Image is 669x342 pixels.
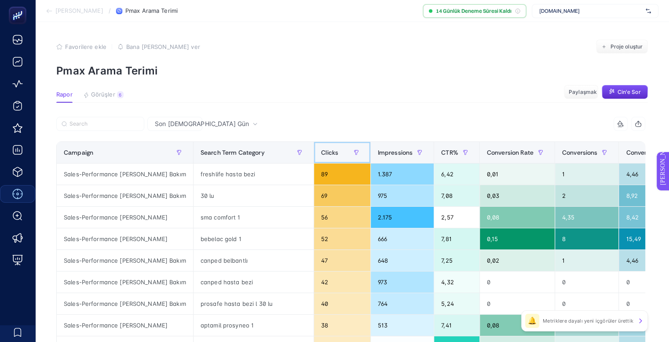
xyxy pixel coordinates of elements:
div: 0,02 [480,250,555,271]
font: 14 Günlük Deneme Süresi Kaldı [436,7,512,14]
input: Search [69,121,139,127]
div: 89 [314,164,370,185]
div: 7,08 [434,185,479,206]
div: 0,01 [480,164,555,185]
font: Proje oluştur [610,43,643,50]
font: [DOMAIN_NAME] [539,7,580,14]
font: Pmax Arama Terimi [125,7,178,14]
div: 8 [555,228,619,249]
font: 6 [119,92,121,97]
div: aptamil prosyneo 1 [194,315,314,336]
div: 40 [314,293,370,314]
font: 🔔 [528,317,537,324]
button: Paylaşmak [564,85,598,99]
button: Favorilere ekle [56,43,106,50]
div: 2.175 [371,207,434,228]
div: Sales-Performance [PERSON_NAME] Bakım [57,185,193,206]
button: Proje oluştur [596,40,648,54]
div: 42 [314,271,370,293]
div: 0 [480,293,555,314]
font: Cin'e Sor [617,89,640,95]
div: 6,42 [434,164,479,185]
div: Sales-Performance [PERSON_NAME] [57,228,193,249]
div: prosafe hasta bezi l 30 lu [194,293,314,314]
div: 513 [371,315,434,336]
div: 47 [314,250,370,271]
font: Bana [PERSON_NAME] ver [126,43,200,50]
font: / [109,7,111,14]
font: [PERSON_NAME] [55,7,103,14]
div: 52 [314,228,370,249]
div: 4,32 [434,271,479,293]
div: 0,08 [480,315,555,336]
span: CTR% [441,149,458,156]
div: 38 [314,315,370,336]
div: 1.387 [371,164,434,185]
div: Sales-Performance [PERSON_NAME] Bakım [57,250,193,271]
div: freshlife hasta bezi [194,164,314,185]
div: Sales-Performance [PERSON_NAME] Bakım [57,293,193,314]
div: bebelac gold 1 [194,228,314,249]
font: Metriklere dayalı yeni içgörüler ürettik [543,318,633,324]
div: 973 [371,271,434,293]
span: Campaign [64,149,93,156]
div: Sales-Performance [PERSON_NAME] Bakım [57,164,193,185]
button: Bana [PERSON_NAME] ver [117,43,200,50]
div: 0,03 [480,185,555,206]
div: 7,81 [434,228,479,249]
font: Pmax Arama Terimi [56,64,157,77]
div: 764 [371,293,434,314]
span: Conversion Rate [487,149,534,156]
div: Sales-Performance [PERSON_NAME] [57,207,193,228]
div: 0 [480,271,555,293]
font: Rapor [56,91,73,98]
button: Cin'e Sor [602,85,648,99]
span: Conversions [562,149,598,156]
div: 0,15 [480,228,555,249]
font: [PERSON_NAME] bildirim [5,2,79,9]
div: canped belbantlı [194,250,314,271]
div: 30 lu [194,185,314,206]
font: Son [DEMOGRAPHIC_DATA] Gün [155,120,249,127]
div: 5,24 [434,293,479,314]
div: 7,25 [434,250,479,271]
div: 666 [371,228,434,249]
font: Paylaşmak [569,89,597,95]
div: 648 [371,250,434,271]
div: 4,35 [555,207,619,228]
div: 7,41 [434,315,479,336]
div: 0 [555,293,619,314]
div: 2 [555,185,619,206]
div: 975 [371,185,434,206]
div: 0 [555,271,619,293]
span: Clicks [321,149,338,156]
div: 1 [555,164,619,185]
div: 56 [314,207,370,228]
div: 1 [555,250,619,271]
img: svg%3e [646,7,651,15]
span: Impressions [378,149,413,156]
span: Search Term Category [201,149,265,156]
font: Favorilere ekle [65,43,106,50]
div: Sales-Performance [PERSON_NAME] Bakım [57,271,193,293]
div: 0,08 [480,207,555,228]
div: sma comfort 1 [194,207,314,228]
div: 69 [314,185,370,206]
font: Görüşler [91,91,115,98]
div: Sales-Performance [PERSON_NAME] [57,315,193,336]
div: 2,57 [434,207,479,228]
div: canped hasta bezi [194,271,314,293]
